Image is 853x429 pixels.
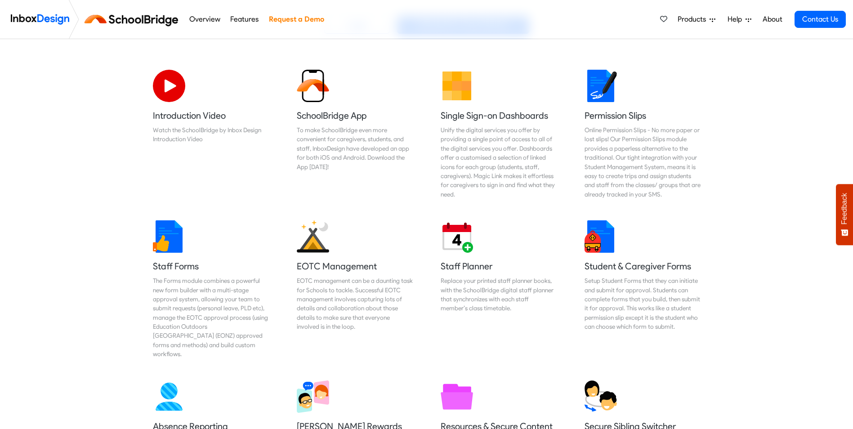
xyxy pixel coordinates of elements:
[266,10,326,28] a: Request a Demo
[153,109,269,122] h5: Introduction Video
[840,193,849,224] span: Feedback
[585,70,617,102] img: 2022_01_18_icon_signature.svg
[795,11,846,28] a: Contact Us
[577,63,708,206] a: Permission Slips Online Permission Slips - No more paper or lost slips! ​Our Permission Slips mod...
[153,125,269,144] div: Watch the SchoolBridge by Inbox Design Introduction Video
[836,184,853,245] button: Feedback - Show survey
[153,276,269,359] div: The Forms module combines a powerful new form builder with a multi-stage approval system, allowin...
[441,70,473,102] img: 2022_01_13_icon_grid.svg
[290,213,420,366] a: EOTC Management EOTC management can be a daunting task for Schools to tackle. Successful EOTC man...
[83,9,184,30] img: schoolbridge logo
[728,14,746,25] span: Help
[441,220,473,253] img: 2022_01_17_icon_daily_planner.svg
[297,276,413,331] div: EOTC management can be a daunting task for Schools to tackle. Successful EOTC management involves...
[153,70,185,102] img: 2022_07_11_icon_video_playback.svg
[585,380,617,413] img: 2022_01_13_icon_sibling_switch.svg
[153,380,185,413] img: 2022_01_13_icon_absence.svg
[441,380,473,413] img: 2022_01_13_icon_folder.svg
[585,220,617,253] img: 2022_01_13_icon_student_form.svg
[678,14,710,25] span: Products
[585,260,701,273] h5: Student & Caregiver Forms
[146,63,276,206] a: Introduction Video Watch the SchoolBridge by Inbox Design Introduction Video
[441,109,557,122] h5: Single Sign-on Dashboards
[433,63,564,206] a: Single Sign-on Dashboards Unify the digital services you offer by providing a single point of acc...
[297,70,329,102] img: 2022_01_13_icon_sb_app.svg
[585,125,701,199] div: Online Permission Slips - No more paper or lost slips! ​Our Permission Slips module provides a pa...
[297,125,413,171] div: To make SchoolBridge even more convenient for caregivers, students, and staff, InboxDesign have d...
[674,10,719,28] a: Products
[187,10,223,28] a: Overview
[153,220,185,253] img: 2022_01_13_icon_thumbsup.svg
[297,109,413,122] h5: SchoolBridge App
[441,260,557,273] h5: Staff Planner
[585,109,701,122] h5: Permission Slips
[228,10,261,28] a: Features
[290,63,420,206] a: SchoolBridge App To make SchoolBridge even more convenient for caregivers, students, and staff, I...
[297,260,413,273] h5: EOTC Management
[146,213,276,366] a: Staff Forms The Forms module combines a powerful new form builder with a multi-stage approval sys...
[724,10,755,28] a: Help
[585,276,701,331] div: Setup Student Forms that they can initiate and submit for approval. Students can complete forms t...
[577,213,708,366] a: Student & Caregiver Forms Setup Student Forms that they can initiate and submit for approval. Stu...
[441,276,557,313] div: Replace your printed staff planner books, with the SchoolBridge digital staff planner that synchr...
[760,10,785,28] a: About
[153,260,269,273] h5: Staff Forms
[441,125,557,199] div: Unify the digital services you offer by providing a single point of access to all of the digital ...
[297,380,329,413] img: 2022_03_30_icon_virtual_conferences.svg
[433,213,564,366] a: Staff Planner Replace your printed staff planner books, with the SchoolBridge digital staff plann...
[297,220,329,253] img: 2022_01_25_icon_eonz.svg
